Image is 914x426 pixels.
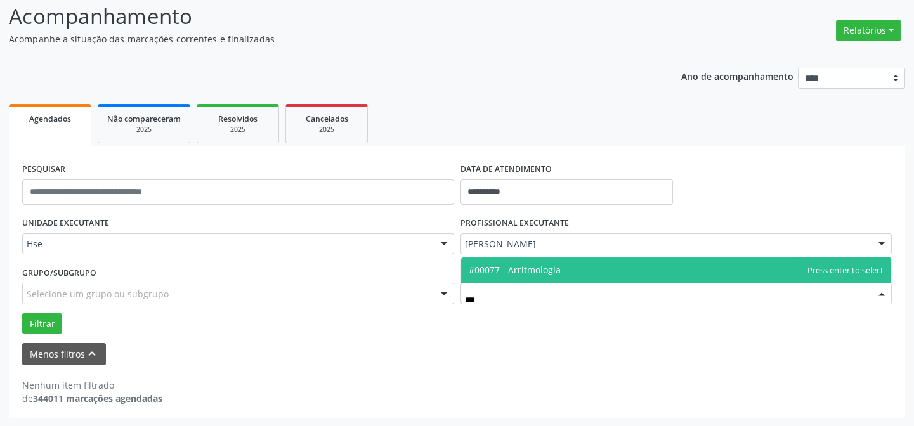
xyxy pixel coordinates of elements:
[29,113,71,124] span: Agendados
[460,160,552,179] label: DATA DE ATENDIMENTO
[218,113,258,124] span: Resolvidos
[469,264,561,276] span: #00077 - Arritmologia
[681,68,793,84] p: Ano de acompanhamento
[9,1,636,32] p: Acompanhamento
[27,238,428,250] span: Hse
[206,125,270,134] div: 2025
[836,20,901,41] button: Relatórios
[22,313,62,335] button: Filtrar
[22,343,106,365] button: Menos filtroskeyboard_arrow_up
[306,113,348,124] span: Cancelados
[27,287,169,300] span: Selecione um grupo ou subgrupo
[85,347,99,361] i: keyboard_arrow_up
[22,160,65,179] label: PESQUISAR
[22,392,162,405] div: de
[107,113,181,124] span: Não compareceram
[22,214,109,233] label: UNIDADE EXECUTANTE
[22,378,162,392] div: Nenhum item filtrado
[33,392,162,404] strong: 344011 marcações agendadas
[295,125,358,134] div: 2025
[107,125,181,134] div: 2025
[465,238,866,250] span: [PERSON_NAME]
[9,32,636,46] p: Acompanhe a situação das marcações correntes e finalizadas
[460,214,569,233] label: PROFISSIONAL EXECUTANTE
[22,263,96,283] label: Grupo/Subgrupo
